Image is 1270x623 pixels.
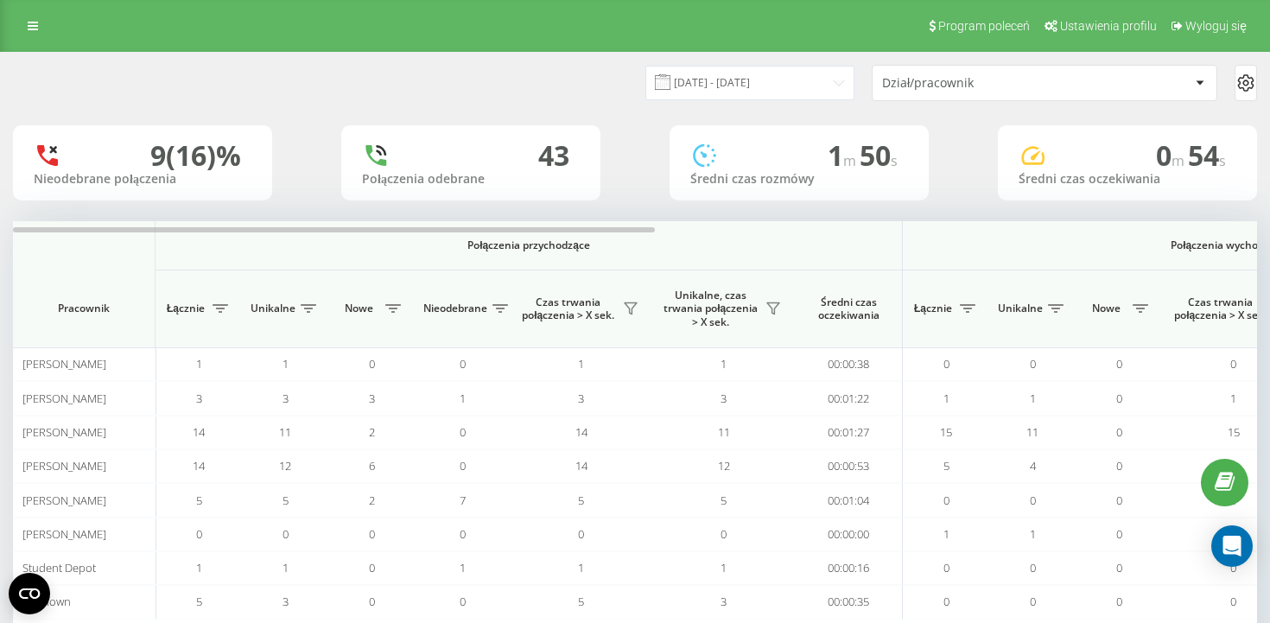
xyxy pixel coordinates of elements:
div: Dział/pracownik [882,76,1089,91]
span: 3 [721,594,727,609]
span: 0 [460,458,466,474]
span: Łącznie [911,302,955,315]
span: 15 [1228,424,1240,440]
span: 0 [1030,493,1036,508]
span: 0 [1230,356,1236,372]
span: 4 [1030,458,1036,474]
span: s [891,151,898,170]
span: Unikalne, czas trwania połączenia > X sek. [661,289,760,329]
span: 0 [369,526,375,542]
span: 7 [460,493,466,508]
td: 00:00:00 [795,518,903,551]
span: 54 [1188,137,1226,174]
span: 14 [575,424,587,440]
td: 00:00:38 [795,347,903,381]
span: m [1172,151,1188,170]
span: 3 [369,391,375,406]
span: [PERSON_NAME] [22,458,106,474]
span: 0 [1116,424,1122,440]
div: Nieodebrane połączenia [34,172,251,187]
div: Połączenia odebrane [362,172,580,187]
span: 11 [279,424,291,440]
span: 0 [1116,493,1122,508]
span: [PERSON_NAME] [22,424,106,440]
span: 12 [718,458,730,474]
div: Średni czas rozmówy [690,172,908,187]
span: 0 [369,594,375,609]
span: 5 [196,594,202,609]
span: 0 [943,356,949,372]
span: 50 [860,137,898,174]
span: 0 [1156,137,1188,174]
span: 12 [279,458,291,474]
span: 11 [718,424,730,440]
span: 14 [193,458,205,474]
span: 14 [575,458,587,474]
div: Średni czas oczekiwania [1019,172,1236,187]
span: 1 [283,560,289,575]
span: Ustawienia profilu [1060,19,1157,33]
span: 0 [460,356,466,372]
span: 1 [196,560,202,575]
span: 1 [578,356,584,372]
span: 1 [721,356,727,372]
span: 0 [196,526,202,542]
span: 0 [460,424,466,440]
div: Open Intercom Messenger [1211,525,1253,567]
div: 9 (16)% [150,139,241,172]
span: 1 [721,560,727,575]
span: 0 [1030,560,1036,575]
span: 0 [1116,458,1122,474]
span: Średni czas oczekiwania [808,296,889,322]
span: 5 [721,493,727,508]
span: 1 [578,560,584,575]
span: Unikalne [998,302,1043,315]
span: 1 [460,391,466,406]
span: 0 [721,526,727,542]
span: 0 [578,526,584,542]
span: 1 [283,356,289,372]
span: 5 [943,458,949,474]
span: [PERSON_NAME] [22,526,106,542]
span: Pracownik [28,302,140,315]
span: 1 [1030,526,1036,542]
td: 00:00:16 [795,551,903,585]
span: Nowe [337,302,380,315]
span: Połączenia przychodzące [200,238,857,252]
span: 1 [1230,391,1236,406]
td: 00:01:22 [795,381,903,415]
span: Wyloguj się [1185,19,1247,33]
span: 1 [943,526,949,542]
span: s [1219,151,1226,170]
span: Czas trwania połączenia > X sek. [1171,296,1270,322]
td: 00:01:04 [795,483,903,517]
span: 3 [283,391,289,406]
span: [PERSON_NAME] [22,493,106,508]
span: 3 [721,391,727,406]
span: [PERSON_NAME] [22,391,106,406]
span: 0 [1116,526,1122,542]
span: Program poleceń [938,19,1030,33]
td: 00:01:27 [795,416,903,449]
span: 0 [1116,560,1122,575]
span: Czas trwania połączenia > X sek. [518,296,618,322]
span: 1 [460,560,466,575]
td: 00:00:53 [795,449,903,483]
button: Open CMP widget [9,573,50,614]
span: 1 [943,391,949,406]
span: 5 [578,594,584,609]
td: 00:00:35 [795,585,903,619]
span: 5 [578,493,584,508]
span: 0 [1230,560,1236,575]
span: 0 [1030,356,1036,372]
span: 1 [828,137,860,174]
span: 0 [1116,391,1122,406]
span: 3 [578,391,584,406]
div: 43 [538,139,569,172]
span: Unikalne [251,302,295,315]
span: [PERSON_NAME] [22,356,106,372]
span: 2 [369,493,375,508]
span: Student Depot [22,560,96,575]
span: 0 [369,560,375,575]
span: 1 [196,356,202,372]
